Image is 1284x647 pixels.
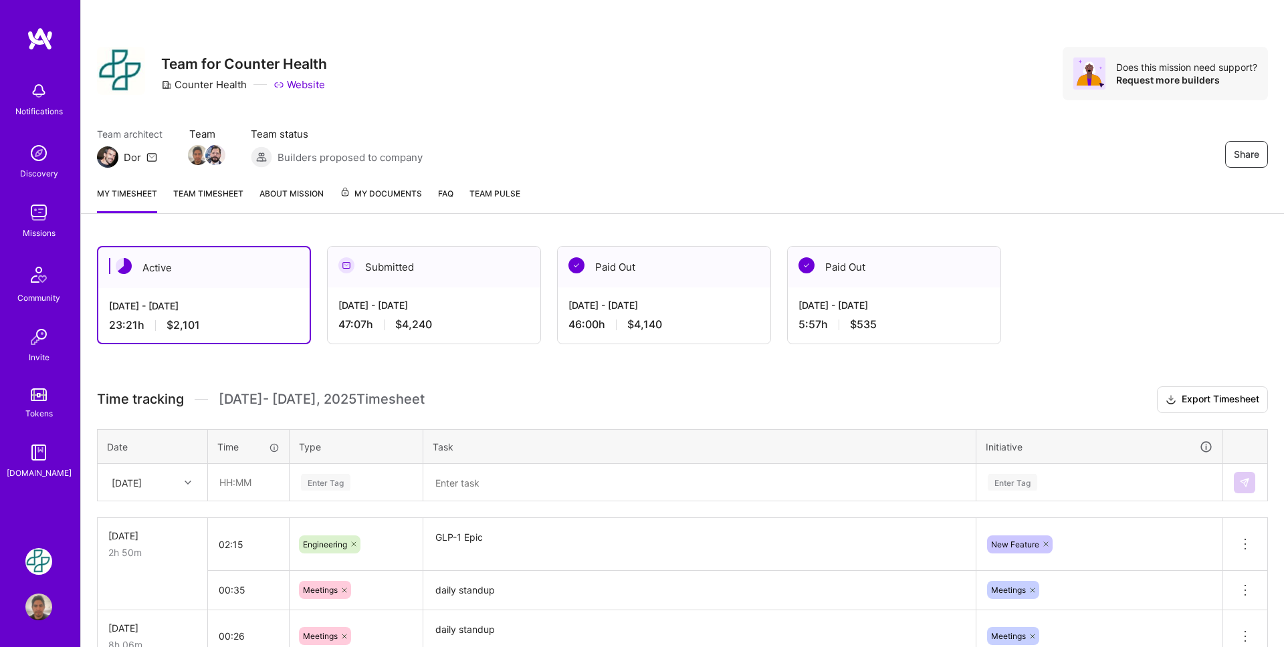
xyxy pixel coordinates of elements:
i: icon Download [1166,393,1176,407]
div: Invite [29,350,49,364]
div: [DATE] - [DATE] [109,299,299,313]
i: icon CompanyGray [161,80,172,90]
div: Paid Out [558,247,770,287]
img: Submitted [338,257,354,273]
button: Export Timesheet [1157,386,1268,413]
span: [DATE] - [DATE] , 2025 Timesheet [219,391,425,408]
span: Builders proposed to company [278,150,423,164]
a: Team Member Avatar [207,144,224,166]
i: icon Mail [146,152,157,162]
span: Engineering [303,539,347,549]
img: logo [27,27,53,51]
img: Team Member Avatar [205,145,225,165]
img: Paid Out [798,257,815,273]
div: [DOMAIN_NAME] [7,466,72,480]
a: Team timesheet [173,186,243,213]
span: My Documents [340,186,422,201]
span: $2,101 [167,318,200,332]
textarea: daily standup [425,572,974,609]
a: My Documents [340,186,422,213]
img: Counter Health: Team for Counter Health [25,548,52,575]
span: New Feature [991,539,1039,549]
div: Does this mission need support? [1116,61,1257,74]
div: Paid Out [788,247,1000,287]
img: Company Logo [97,47,145,95]
i: icon Chevron [185,479,191,486]
a: Team Pulse [469,186,520,213]
div: Dor [124,150,141,164]
a: About Mission [259,186,324,213]
img: Invite [25,323,52,350]
span: Meetings [991,631,1026,641]
div: Submitted [328,247,540,287]
img: discovery [25,140,52,166]
img: Team Architect [97,146,118,168]
h3: Team for Counter Health [161,55,327,72]
span: Share [1234,148,1259,161]
div: [DATE] [112,475,142,489]
input: HH:MM [208,572,289,608]
div: 47:07 h [338,317,530,332]
div: 2h 50m [108,545,197,559]
div: Counter Health [161,78,247,92]
img: Team Member Avatar [188,145,208,165]
span: Meetings [991,585,1026,595]
textarea: GLP-1 Epic [425,519,974,569]
div: 23:21 h [109,318,299,332]
span: $4,140 [627,317,662,332]
span: Meetings [303,585,338,595]
div: Tokens [25,406,53,420]
a: My timesheet [97,186,157,213]
div: Notifications [15,104,63,118]
th: Date [98,429,208,464]
img: bell [25,78,52,104]
a: Team Member Avatar [189,144,207,166]
span: Team status [251,127,423,141]
div: Initiative [986,439,1213,455]
img: Community [23,259,55,291]
img: Avatar [1073,57,1105,90]
div: Enter Tag [301,472,350,493]
img: User Avatar [25,594,52,620]
div: [DATE] - [DATE] [568,298,760,312]
span: Team Pulse [469,188,520,199]
div: Missions [23,226,56,240]
input: HH:MM [208,527,289,562]
div: Active [98,247,310,288]
a: FAQ [438,186,453,213]
img: Active [116,258,132,274]
input: HH:MM [209,465,288,500]
img: Submit [1239,477,1250,488]
div: Request more builders [1116,74,1257,86]
div: Community [17,291,60,305]
span: $535 [850,317,877,332]
img: teamwork [25,199,52,226]
span: Meetings [303,631,338,641]
div: [DATE] [108,621,197,635]
span: Team architect [97,127,163,141]
div: Time [217,440,280,454]
th: Type [290,429,423,464]
div: Discovery [20,166,58,180]
span: Time tracking [97,391,184,408]
img: tokens [31,388,47,401]
a: Counter Health: Team for Counter Health [22,548,56,575]
div: 5:57 h [798,317,990,332]
div: [DATE] [108,529,197,543]
th: Task [423,429,976,464]
img: guide book [25,439,52,466]
a: Website [274,78,325,92]
img: Paid Out [568,257,584,273]
div: Enter Tag [988,472,1037,493]
a: User Avatar [22,594,56,620]
span: Team [189,127,224,141]
div: 46:00 h [568,317,760,332]
div: [DATE] - [DATE] [798,298,990,312]
div: [DATE] - [DATE] [338,298,530,312]
span: $4,240 [395,317,432,332]
img: Builders proposed to company [251,146,272,168]
button: Share [1225,141,1268,168]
